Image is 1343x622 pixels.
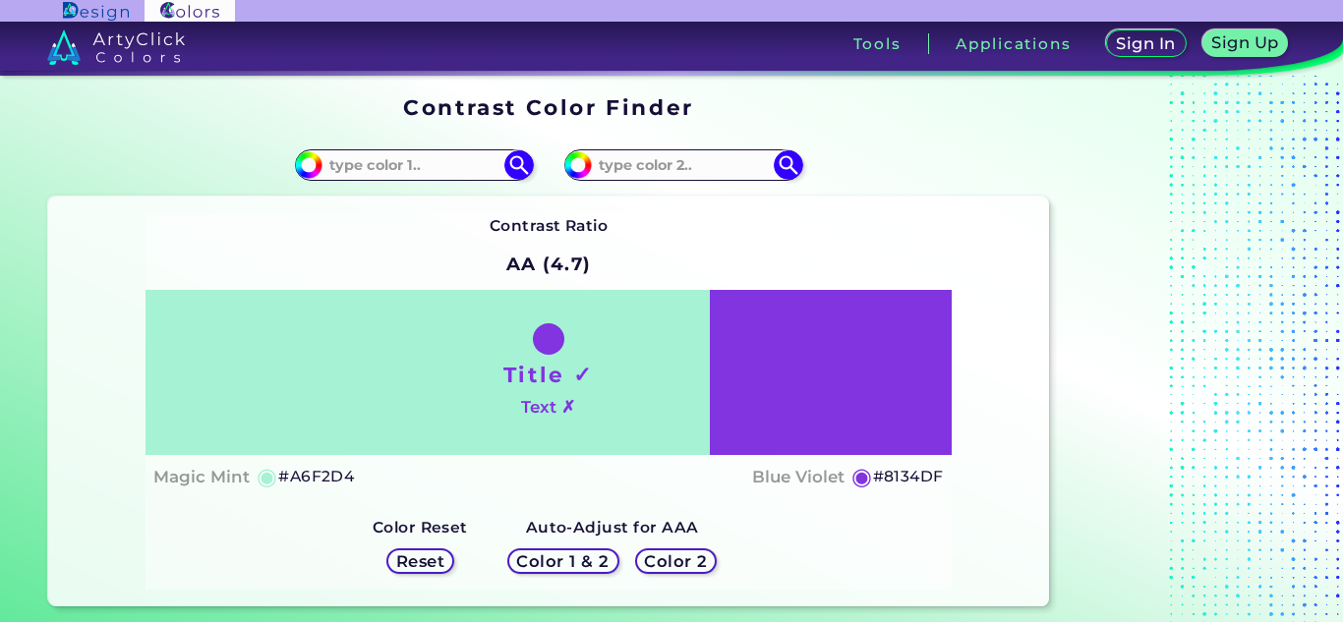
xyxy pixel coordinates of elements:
[956,36,1071,51] h3: Applications
[526,518,699,537] strong: Auto-Adjust for AAA
[403,92,693,122] h1: Contrast Color Finder
[1212,34,1278,50] h5: Sign Up
[47,29,186,65] img: logo_artyclick_colors_white.svg
[503,360,594,389] h1: Title ✓
[63,2,129,21] img: ArtyClick Design logo
[645,553,707,569] h5: Color 2
[373,518,468,537] strong: Color Reset
[504,150,534,180] img: icon search
[521,393,575,422] h4: Text ✗
[1117,35,1175,51] h5: Sign In
[517,553,609,569] h5: Color 1 & 2
[1057,87,1303,613] iframe: Advertisement
[592,152,775,179] input: type color 2..
[873,464,944,489] h5: #8134DF
[322,152,505,179] input: type color 1..
[278,464,354,489] h5: #A6F2D4
[396,553,444,569] h5: Reset
[853,36,902,51] h3: Tools
[257,465,278,488] h5: ◉
[1202,30,1287,58] a: Sign Up
[851,465,873,488] h5: ◉
[153,463,250,491] h4: Magic Mint
[774,150,803,180] img: icon search
[490,216,609,235] strong: Contrast Ratio
[752,463,845,491] h4: Blue Violet
[497,243,601,286] h2: AA (4.7)
[1107,30,1186,58] a: Sign In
